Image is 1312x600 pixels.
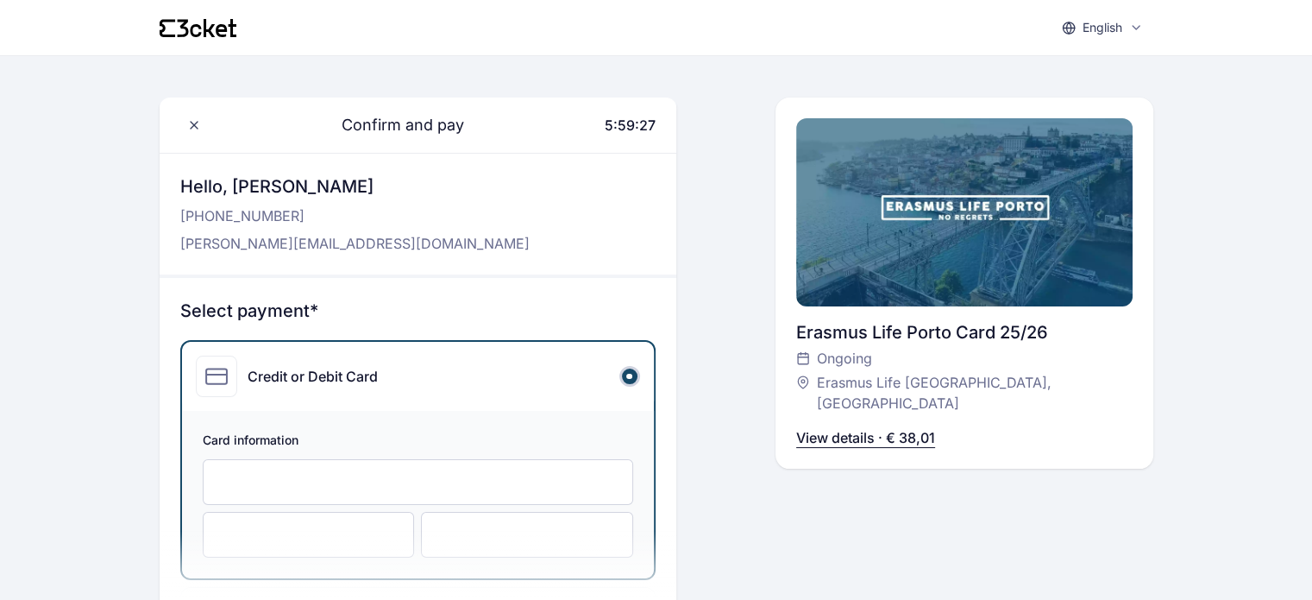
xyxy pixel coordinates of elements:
p: [PERSON_NAME][EMAIL_ADDRESS][DOMAIN_NAME] [180,233,530,254]
div: Credit or Debit Card [248,366,378,387]
span: Ongoing [817,348,872,369]
p: [PHONE_NUMBER] [180,205,530,226]
p: English [1083,19,1122,36]
h3: Hello, [PERSON_NAME] [180,174,530,199]
p: View details · € 38,01 [796,427,935,448]
span: Confirm and pay [321,113,464,137]
span: Erasmus Life [GEOGRAPHIC_DATA], [GEOGRAPHIC_DATA] [817,372,1115,414]
iframe: Beveiligd invoerframe voor CVC [439,527,615,543]
div: Erasmus Life Porto Card 25/26 [796,320,1133,344]
iframe: Beveiligd invoerframe voor vervaldatum [221,527,397,543]
span: Card information [203,432,633,452]
span: 5:59:27 [605,117,656,134]
iframe: Beveiligd invoerframe voor kaartnummer [221,474,615,490]
h3: Select payment* [180,299,656,323]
